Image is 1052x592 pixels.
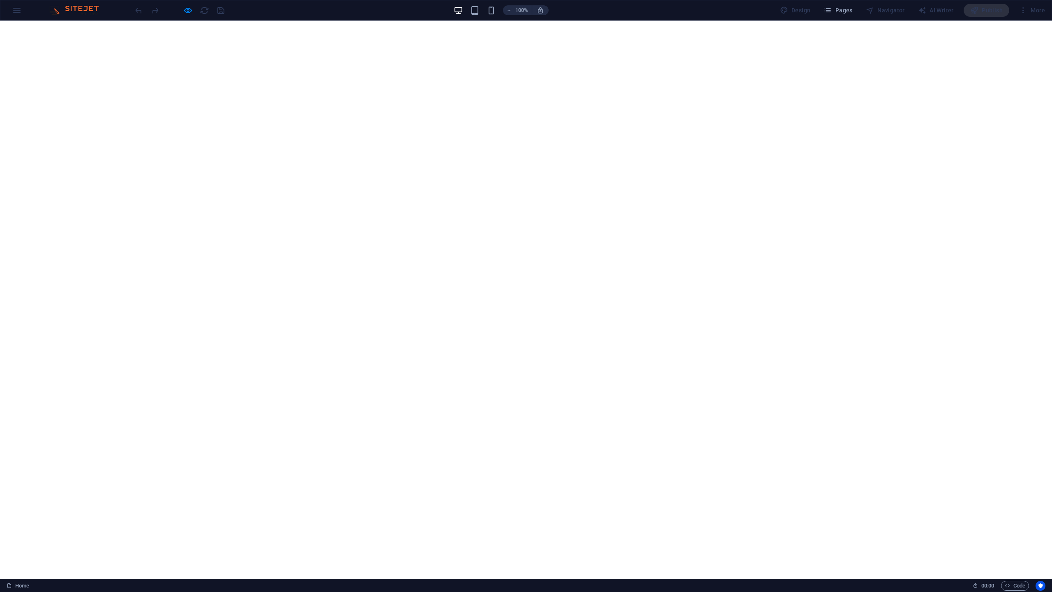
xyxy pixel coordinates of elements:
span: 00 00 [981,581,994,591]
span: Pages [824,6,852,14]
span: : [987,583,988,589]
img: Editor Logo [47,5,109,15]
button: Pages [820,4,856,17]
button: 100% [503,5,532,15]
h6: Session time [973,581,994,591]
button: Code [1001,581,1029,591]
i: On resize automatically adjust zoom level to fit chosen device. [537,7,544,14]
a: Click to cancel selection. Double-click to open Pages [7,581,29,591]
div: Design (Ctrl+Alt+Y) [777,4,814,17]
span: Code [1005,581,1025,591]
h6: 100% [515,5,528,15]
button: Usercentrics [1036,581,1045,591]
